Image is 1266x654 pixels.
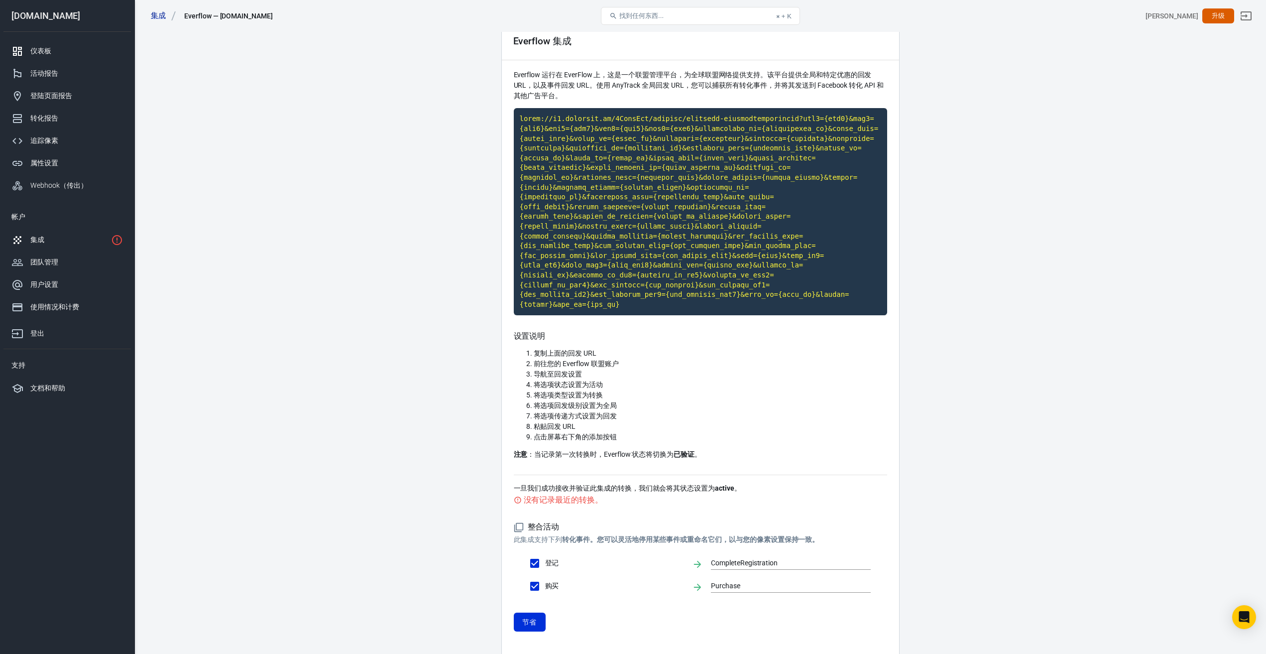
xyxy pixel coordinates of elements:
[548,535,562,543] font: 下列
[184,12,273,20] font: Everflow — [DOMAIN_NAME]
[776,12,792,20] font: ⌘ + K
[514,484,715,492] font: 一旦我们成功接收并验证此集成的转换，我们就会将其状态设置为
[694,450,701,458] font: 。
[534,360,619,368] font: 前往您的 Everflow 联盟账户
[151,11,166,20] font: 集成
[514,108,887,315] code: 点击复制
[534,412,617,420] font: 将选项传递方式设置为回发
[1146,11,1198,21] div: 账户ID：2PjfhOxw
[151,10,176,21] a: 集成
[30,303,79,311] font: 使用情况和计费
[1202,8,1234,24] button: 升级
[1234,4,1258,28] a: 登出
[3,40,131,62] a: 仪表板
[11,213,25,221] font: 帐户
[30,236,44,244] font: 集成
[11,361,25,369] font: 支持
[30,159,58,167] font: 属性设置
[534,370,582,378] font: 导航至回发设置
[534,381,603,389] font: 将选项状态设置为活动
[715,484,734,492] font: active
[545,559,559,567] font: 登记
[734,484,741,492] font: 。
[619,12,664,19] font: 找到任何东西...
[534,349,596,357] font: 复制上面的回发 URL
[30,329,44,337] font: 登出
[3,85,131,107] a: 登陆页面报告
[527,450,674,458] font: ：当记录第一次转换时，Everflow 状态将切换为
[674,450,694,458] font: 已验证
[534,433,617,441] font: 点击屏幕右下角的添加按钮
[524,495,603,505] font: 没有记录最近的转换。
[601,7,800,25] button: 找到任何东西...⌘ + K
[3,62,131,85] a: 活动报告
[545,582,559,590] font: 购买
[534,391,603,399] font: 将选项类型设置为转换
[534,422,576,430] font: 粘贴回发 URL
[30,92,72,100] font: 登陆页面报告
[534,401,617,409] font: 将选项回发级别设置为全局
[513,35,572,47] font: Everflow 集成
[30,181,87,189] font: Webhook（传出）
[514,71,884,100] font: Everflow 运行在 EverFlow 上，这是一个联盟管理平台，为全球联盟网络提供支持。该平台提供全局和特定优惠的回发 URL，以及事件回发 URL。使用 AnyTrack 全局回发 UR...
[514,613,546,632] button: 节省
[528,522,560,531] font: 整合活动
[3,130,131,152] a: 追踪像素
[1212,12,1225,19] font: 升级
[30,114,58,122] font: 转化报告
[514,535,549,543] font: 此集成支持
[30,47,51,55] font: 仪表板
[3,152,131,174] a: 属性设置
[11,10,80,21] font: [DOMAIN_NAME]
[711,580,856,592] input: 购买
[3,251,131,273] a: 团队管理
[514,450,528,458] font: 注意
[30,258,58,266] font: 团队管理
[30,280,58,288] font: 用户设置
[3,229,131,251] a: 集成
[30,136,58,144] font: 追踪像素
[1232,605,1256,629] div: 打开 Intercom Messenger
[562,535,819,543] font: 转化事件。您可以灵活地停用某些事件或重命名它们，以与您的像素设置保持一致。
[3,296,131,318] a: 使用情况和计费
[184,11,273,21] div: Everflow — achereliefdaily.com
[1146,12,1198,20] font: [PERSON_NAME]
[3,107,131,130] a: 转化报告
[522,618,537,626] font: 节省
[30,69,58,77] font: 活动报告
[3,318,131,345] a: 登出
[3,174,131,197] a: Webhook（传出）
[711,557,856,569] input: 完成注册
[514,331,546,341] font: 设置说明
[30,384,65,392] font: 文档和帮助
[111,234,123,246] svg: 1 个网络尚未验证
[3,273,131,296] a: 用户设置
